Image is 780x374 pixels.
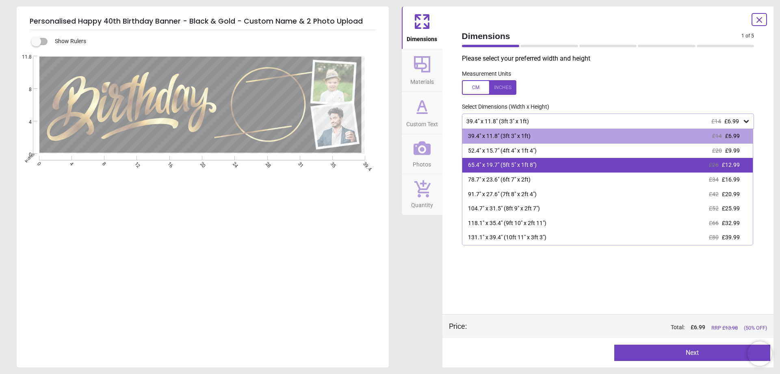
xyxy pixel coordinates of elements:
[36,37,389,46] div: Show Rulers
[455,103,549,111] label: Select Dimensions (Width x Height)
[468,132,531,140] div: 39.4" x 11.8" (3ft 3" x 1ft)
[16,151,32,158] span: 0
[402,92,442,134] button: Custom Text
[402,134,442,174] button: Photos
[413,157,431,169] span: Photos
[411,197,433,210] span: Quantity
[410,74,434,86] span: Materials
[449,321,467,331] div: Price :
[468,219,546,227] div: 118.1" x 35.4" (9ft 10" x 2ft 11")
[407,31,437,44] span: Dimensions
[712,133,722,139] span: £14
[744,324,767,332] span: (50% OFF)
[709,191,719,197] span: £42
[722,325,738,331] span: £ 13.98
[709,220,719,226] span: £66
[16,54,32,61] span: 11.8
[462,30,742,42] span: Dimensions
[712,147,722,154] span: £20
[722,220,740,226] span: £32.99
[725,133,740,139] span: £6.99
[741,33,754,39] span: 1 of 5
[722,191,740,197] span: £20.99
[468,147,537,155] div: 52.4" x 15.7" (4ft 4" x 1ft 4")
[694,324,705,330] span: 6.99
[722,176,740,183] span: £16.99
[406,116,438,129] span: Custom Text
[462,54,761,63] p: Please select your preferred width and height
[30,13,376,30] h5: Personalised Happy 40th Birthday Banner - Black & Gold - Custom Name & 2 Photo Upload
[468,161,537,169] div: 65.4" x 19.7" (5ft 5" x 1ft 8")
[724,118,739,125] span: £6.99
[722,234,740,241] span: £39.99
[691,324,705,332] span: £
[468,234,546,242] div: 131.1" x 39.4" (10ft 11" x 3ft 3")
[747,341,772,366] iframe: Brevo live chat
[711,324,738,332] span: RRP
[722,162,740,168] span: £12.99
[468,190,537,199] div: 91.7" x 27.6" (7ft 8" x 2ft 4")
[402,174,442,215] button: Quantity
[709,205,719,212] span: £52
[709,176,719,183] span: £34
[16,86,32,93] span: 8
[16,119,32,126] span: 4
[468,205,540,213] div: 104.7" x 31.5" (8ft 9" x 2ft 7")
[722,205,740,212] span: £25.99
[468,176,531,184] div: 78.7" x 23.6" (6ft 7" x 2ft)
[479,324,767,332] div: Total:
[709,234,719,241] span: £80
[614,345,770,361] button: Next
[402,7,442,49] button: Dimensions
[725,147,740,154] span: £9.99
[466,118,743,125] div: 39.4" x 11.8" (3ft 3" x 1ft)
[709,162,719,168] span: £26
[462,70,511,78] label: Measurement Units
[711,118,721,125] span: £14
[402,49,442,92] button: Materials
